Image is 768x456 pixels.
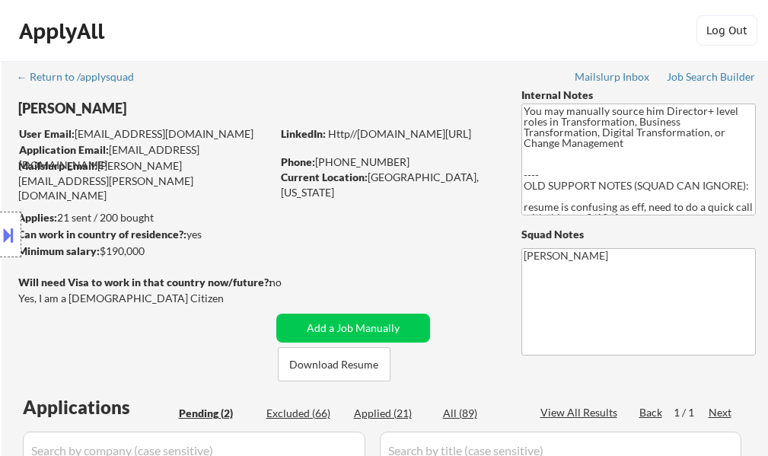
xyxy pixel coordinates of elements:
div: ← Return to /applysquad [17,72,148,82]
div: no [269,275,313,290]
button: Add a Job Manually [276,314,430,343]
div: Next [709,405,733,420]
div: View All Results [540,405,622,420]
strong: Phone: [281,155,315,168]
div: Mailslurp Inbox [575,72,651,82]
div: Job Search Builder [667,72,756,82]
strong: LinkedIn: [281,127,326,140]
div: Back [639,405,664,420]
div: 1 / 1 [674,405,709,420]
div: Excluded (66) [266,406,343,421]
div: Pending (2) [179,406,255,421]
div: Squad Notes [521,227,756,242]
div: All (89) [443,406,519,421]
a: Http//[DOMAIN_NAME][URL] [328,127,471,140]
button: Download Resume [278,347,390,381]
div: Internal Notes [521,88,756,103]
button: Log Out [696,15,757,46]
strong: Current Location: [281,171,368,183]
a: Job Search Builder [667,71,756,86]
div: [PHONE_NUMBER] [281,155,496,170]
div: Applied (21) [354,406,430,421]
a: Mailslurp Inbox [575,71,651,86]
div: ApplyAll [19,18,109,44]
a: ← Return to /applysquad [17,71,148,86]
div: Applications [23,398,174,416]
div: [GEOGRAPHIC_DATA], [US_STATE] [281,170,496,199]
